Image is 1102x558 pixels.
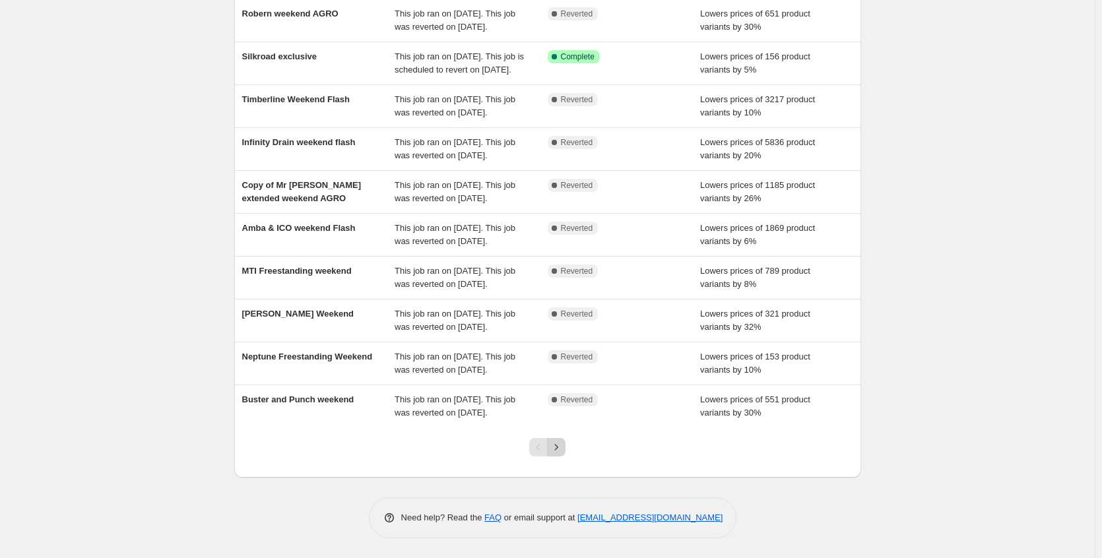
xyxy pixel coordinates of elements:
[700,394,810,418] span: Lowers prices of 551 product variants by 30%
[484,512,502,522] a: FAQ
[502,512,577,522] span: or email support at
[561,223,593,233] span: Reverted
[700,94,815,117] span: Lowers prices of 3217 product variants by 10%
[547,438,566,456] button: Next
[242,137,356,147] span: Infinity Drain weekend flash
[700,223,815,246] span: Lowers prices of 1869 product variants by 6%
[395,94,515,117] span: This job ran on [DATE]. This job was reverted on [DATE].
[401,512,485,522] span: Need help? Read the
[700,309,810,332] span: Lowers prices of 321 product variants by 32%
[561,51,595,62] span: Complete
[700,9,810,32] span: Lowers prices of 651 product variants by 30%
[700,180,815,203] span: Lowers prices of 1185 product variants by 26%
[577,512,723,522] a: [EMAIL_ADDRESS][DOMAIN_NAME]
[700,137,815,160] span: Lowers prices of 5836 product variants by 20%
[395,309,515,332] span: This job ran on [DATE]. This job was reverted on [DATE].
[561,266,593,276] span: Reverted
[395,51,524,75] span: This job ran on [DATE]. This job is scheduled to revert on [DATE].
[561,352,593,362] span: Reverted
[395,180,515,203] span: This job ran on [DATE]. This job was reverted on [DATE].
[242,180,362,203] span: Copy of Mr [PERSON_NAME] extended weekend AGRO
[242,223,356,233] span: Amba & ICO weekend Flash
[561,137,593,148] span: Reverted
[561,94,593,105] span: Reverted
[395,352,515,375] span: This job ran on [DATE]. This job was reverted on [DATE].
[529,438,566,456] nav: Pagination
[561,394,593,405] span: Reverted
[395,266,515,289] span: This job ran on [DATE]. This job was reverted on [DATE].
[242,9,339,18] span: Robern weekend AGRO
[242,309,354,319] span: [PERSON_NAME] Weekend
[700,266,810,289] span: Lowers prices of 789 product variants by 8%
[242,394,354,404] span: Buster and Punch weekend
[561,9,593,19] span: Reverted
[242,51,317,61] span: Silkroad exclusive
[561,180,593,191] span: Reverted
[242,266,352,276] span: MTI Freestanding weekend
[242,94,350,104] span: Timberline Weekend Flash
[242,352,373,361] span: Neptune Freestanding Weekend
[395,9,515,32] span: This job ran on [DATE]. This job was reverted on [DATE].
[700,352,810,375] span: Lowers prices of 153 product variants by 10%
[561,309,593,319] span: Reverted
[395,137,515,160] span: This job ran on [DATE]. This job was reverted on [DATE].
[700,51,810,75] span: Lowers prices of 156 product variants by 5%
[395,394,515,418] span: This job ran on [DATE]. This job was reverted on [DATE].
[395,223,515,246] span: This job ran on [DATE]. This job was reverted on [DATE].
